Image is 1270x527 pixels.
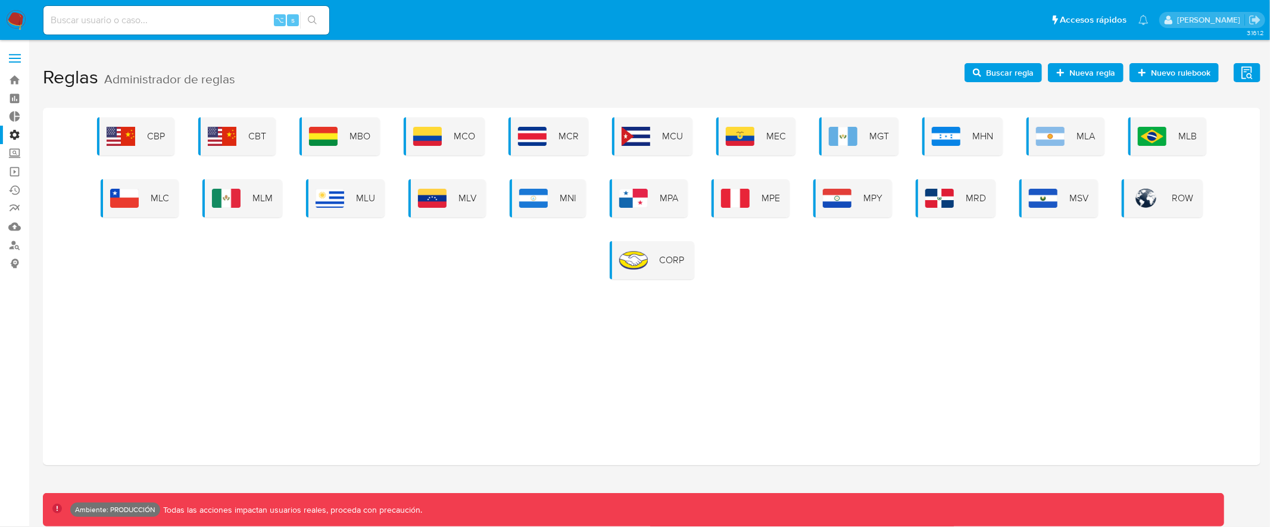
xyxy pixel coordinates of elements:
p: Ambiente: PRODUCCIÓN [75,507,155,512]
span: Accesos rápidos [1060,14,1127,26]
span: ⌥ [275,14,284,26]
input: Buscar usuario o caso... [43,13,329,28]
p: diego.assum@mercadolibre.com [1177,14,1244,26]
p: Todas las acciones impactan usuarios reales, proceda con precaución. [160,504,422,516]
a: Notificaciones [1138,15,1149,25]
a: Salir [1249,14,1261,26]
span: s [291,14,295,26]
button: search-icon [300,12,324,29]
